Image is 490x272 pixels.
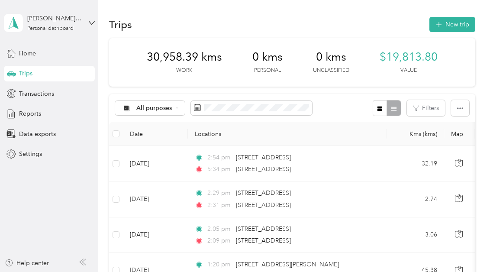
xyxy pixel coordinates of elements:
[207,188,232,198] span: 2:29 pm
[387,217,444,253] td: 3.06
[400,67,417,74] p: Value
[207,224,232,234] span: 2:05 pm
[387,146,444,181] td: 32.19
[19,109,41,118] span: Reports
[207,236,232,246] span: 2:09 pm
[176,67,192,74] p: Work
[313,67,349,74] p: Unclassified
[19,149,42,159] span: Settings
[207,260,232,269] span: 1:20 pm
[254,67,281,74] p: Personal
[429,17,475,32] button: New trip
[236,201,291,209] span: [STREET_ADDRESS]
[109,20,132,29] h1: Trips
[123,146,188,181] td: [DATE]
[147,50,222,64] span: 30,958.39 kms
[387,181,444,217] td: 2.74
[387,122,444,146] th: Kms (kms)
[442,223,490,272] iframe: Everlance-gr Chat Button Frame
[252,50,283,64] span: 0 kms
[123,217,188,253] td: [DATE]
[136,105,172,111] span: All purposes
[19,49,36,58] span: Home
[19,130,56,139] span: Data exports
[236,237,291,244] span: [STREET_ADDRESS]
[207,153,232,162] span: 2:54 pm
[236,154,291,161] span: [STREET_ADDRESS]
[407,100,445,116] button: Filters
[123,181,188,217] td: [DATE]
[207,165,232,174] span: 5:34 pm
[236,225,291,233] span: [STREET_ADDRESS]
[19,69,32,78] span: Trips
[236,189,291,197] span: [STREET_ADDRESS]
[5,259,49,268] button: Help center
[236,165,291,173] span: [STREET_ADDRESS]
[444,122,474,146] th: Map
[27,14,81,23] div: [PERSON_NAME][EMAIL_ADDRESS][PERSON_NAME][DOMAIN_NAME]
[27,26,74,31] div: Personal dashboard
[316,50,346,64] span: 0 kms
[188,122,387,146] th: Locations
[380,50,438,64] span: $19,813.80
[19,89,54,98] span: Transactions
[236,261,339,268] span: [STREET_ADDRESS][PERSON_NAME]
[207,201,232,210] span: 2:31 pm
[123,122,188,146] th: Date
